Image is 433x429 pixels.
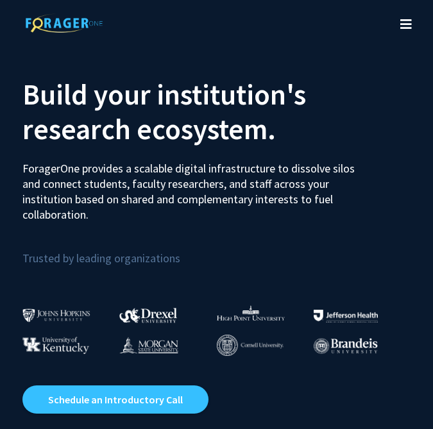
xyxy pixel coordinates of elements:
[217,335,284,356] img: Cornell University
[22,308,90,322] img: Johns Hopkins University
[22,385,208,414] a: Opens in a new tab
[22,337,89,354] img: University of Kentucky
[19,13,109,33] img: ForagerOne Logo
[22,233,411,268] p: Trusted by leading organizations
[22,151,364,223] p: ForagerOne provides a scalable digital infrastructure to dissolve silos and connect students, fac...
[119,337,178,353] img: Morgan State University
[217,305,285,321] img: High Point University
[314,310,378,322] img: Thomas Jefferson University
[22,77,411,146] h2: Build your institution's research ecosystem.
[119,308,177,323] img: Drexel University
[314,338,378,354] img: Brandeis University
